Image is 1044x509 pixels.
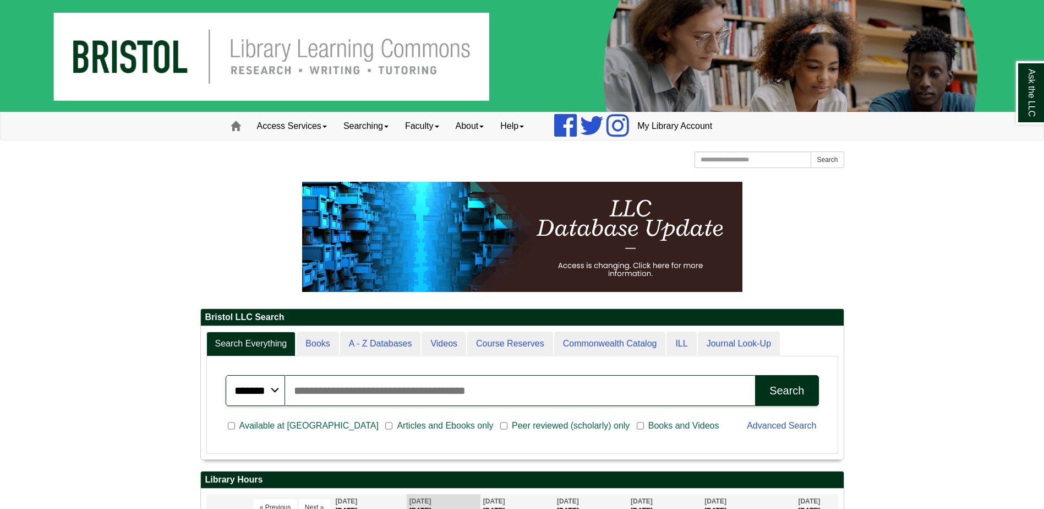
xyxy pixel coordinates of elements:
[302,182,742,292] img: HTML tutorial
[235,419,383,432] span: Available at [GEOGRAPHIC_DATA]
[467,332,553,356] a: Course Reserves
[554,332,666,356] a: Commonwealth Catalog
[507,419,634,432] span: Peer reviewed (scholarly) only
[409,497,431,505] span: [DATE]
[755,375,818,406] button: Search
[644,419,724,432] span: Books and Videos
[483,497,505,505] span: [DATE]
[249,112,335,140] a: Access Services
[557,497,579,505] span: [DATE]
[769,385,804,397] div: Search
[385,421,392,431] input: Articles and Ebooks only
[698,332,780,356] a: Journal Look-Up
[747,421,816,430] a: Advanced Search
[666,332,696,356] a: ILL
[811,151,844,168] button: Search
[201,472,844,489] h2: Library Hours
[704,497,726,505] span: [DATE]
[500,421,507,431] input: Peer reviewed (scholarly) only
[629,112,720,140] a: My Library Account
[335,112,397,140] a: Searching
[397,112,447,140] a: Faculty
[447,112,493,140] a: About
[336,497,358,505] span: [DATE]
[798,497,820,505] span: [DATE]
[340,332,421,356] a: A - Z Databases
[637,421,644,431] input: Books and Videos
[297,332,338,356] a: Books
[201,309,844,326] h2: Bristol LLC Search
[631,497,653,505] span: [DATE]
[492,112,532,140] a: Help
[392,419,498,432] span: Articles and Ebooks only
[228,421,235,431] input: Available at [GEOGRAPHIC_DATA]
[206,332,296,356] a: Search Everything
[422,332,466,356] a: Videos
